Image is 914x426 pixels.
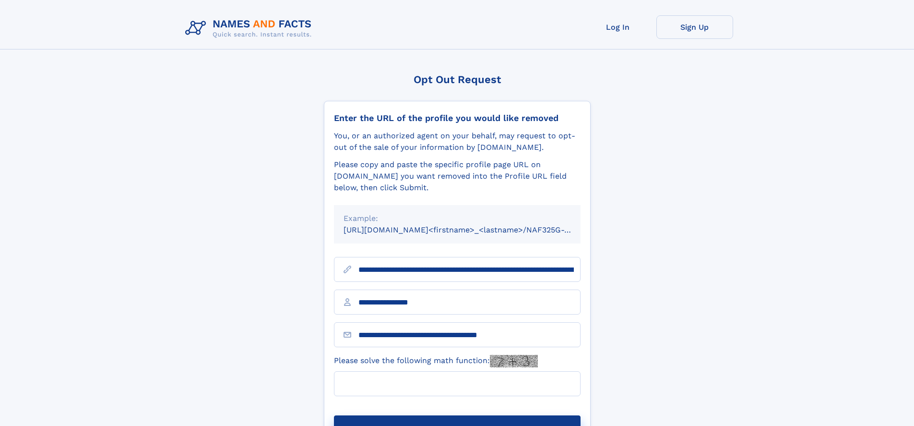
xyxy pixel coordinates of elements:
[344,213,571,224] div: Example:
[324,73,591,85] div: Opt Out Request
[334,130,581,153] div: You, or an authorized agent on your behalf, may request to opt-out of the sale of your informatio...
[580,15,656,39] a: Log In
[344,225,599,234] small: [URL][DOMAIN_NAME]<firstname>_<lastname>/NAF325G-xxxxxxxx
[656,15,733,39] a: Sign Up
[334,355,538,367] label: Please solve the following math function:
[181,15,320,41] img: Logo Names and Facts
[334,159,581,194] div: Please copy and paste the specific profile page URL on [DOMAIN_NAME] you want removed into the Pr...
[334,113,581,123] div: Enter the URL of the profile you would like removed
